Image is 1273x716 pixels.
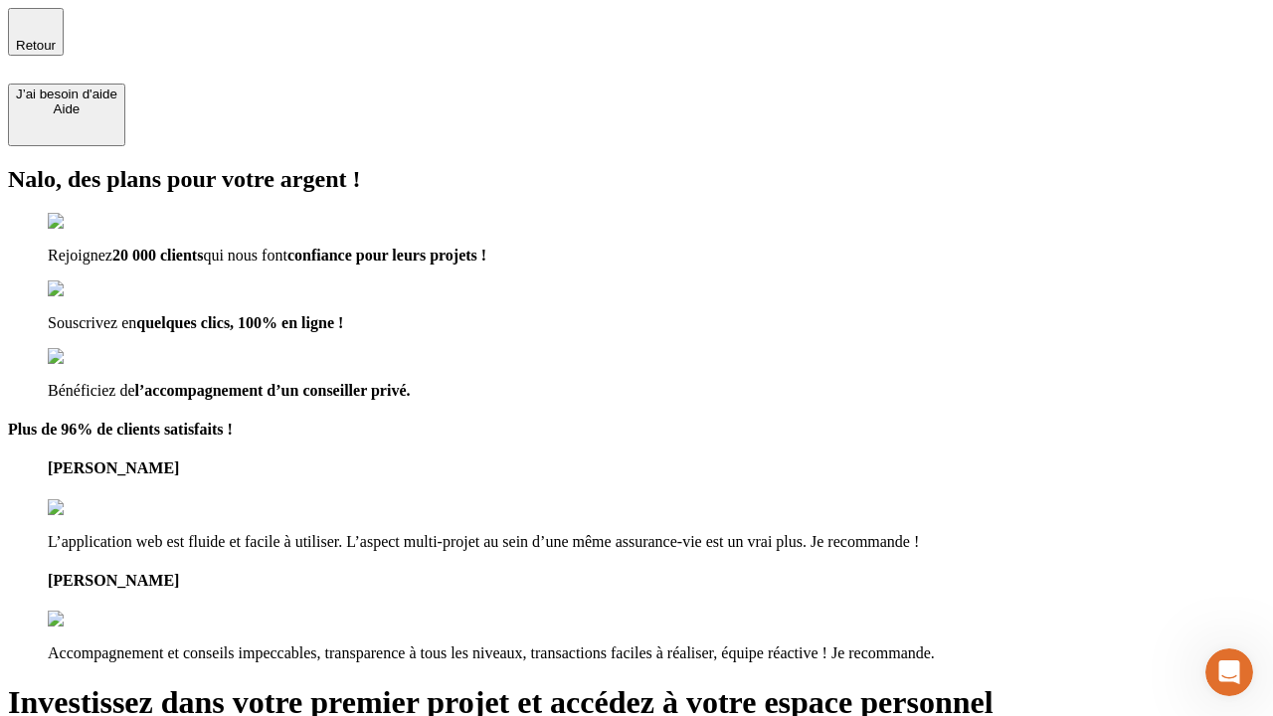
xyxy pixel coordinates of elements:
h4: Plus de 96% de clients satisfaits ! [8,421,1265,439]
iframe: Intercom live chat [1205,648,1253,696]
span: Rejoignez [48,247,112,264]
span: qui nous font [203,247,286,264]
span: quelques clics, 100% en ligne ! [136,314,343,331]
span: Retour [16,38,56,53]
span: Bénéficiez de [48,382,135,399]
img: reviews stars [48,499,146,517]
div: J’ai besoin d'aide [16,87,117,101]
button: Retour [8,8,64,56]
p: Accompagnement et conseils impeccables, transparence à tous les niveaux, transactions faciles à r... [48,644,1265,662]
p: L’application web est fluide et facile à utiliser. L’aspect multi-projet au sein d’une même assur... [48,533,1265,551]
img: reviews stars [48,611,146,628]
button: J’ai besoin d'aideAide [8,84,125,146]
span: confiance pour leurs projets ! [287,247,486,264]
span: 20 000 clients [112,247,204,264]
img: checkmark [48,280,133,298]
img: checkmark [48,348,133,366]
span: l’accompagnement d’un conseiller privé. [135,382,411,399]
div: Aide [16,101,117,116]
h4: [PERSON_NAME] [48,459,1265,477]
span: Souscrivez en [48,314,136,331]
h4: [PERSON_NAME] [48,572,1265,590]
img: checkmark [48,213,133,231]
h2: Nalo, des plans pour votre argent ! [8,166,1265,193]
